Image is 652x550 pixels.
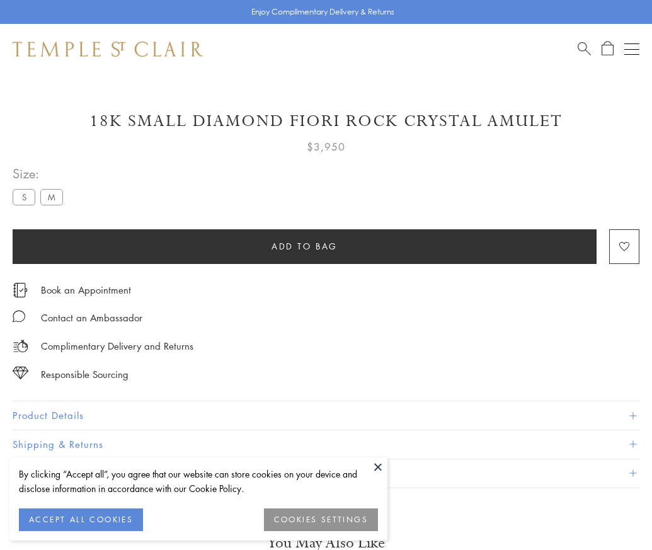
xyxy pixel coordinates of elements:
button: COOKIES SETTINGS [264,508,378,531]
a: Book an Appointment [41,283,131,297]
button: ACCEPT ALL COOKIES [19,508,143,531]
img: Temple St. Clair [13,42,203,57]
button: Product Details [13,401,639,430]
p: Enjoy Complimentary Delivery & Returns [251,6,394,18]
img: icon_sourcing.svg [13,367,28,379]
img: icon_delivery.svg [13,338,28,354]
div: Responsible Sourcing [41,367,129,382]
div: By clicking “Accept all”, you agree that our website can store cookies on your device and disclos... [19,467,378,496]
span: Size: [13,163,68,184]
span: $3,950 [307,139,345,155]
label: S [13,189,35,205]
button: Open navigation [624,42,639,57]
a: Search [578,41,591,57]
h1: 18K Small Diamond Fiori Rock Crystal Amulet [13,110,639,132]
button: Add to bag [13,229,597,264]
img: MessageIcon-01_2.svg [13,310,25,323]
button: Shipping & Returns [13,430,639,459]
a: Open Shopping Bag [602,41,614,57]
p: Complimentary Delivery and Returns [41,338,193,354]
img: icon_appointment.svg [13,283,28,297]
span: Add to bag [272,239,338,253]
label: M [40,189,63,205]
div: Contact an Ambassador [41,310,142,326]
